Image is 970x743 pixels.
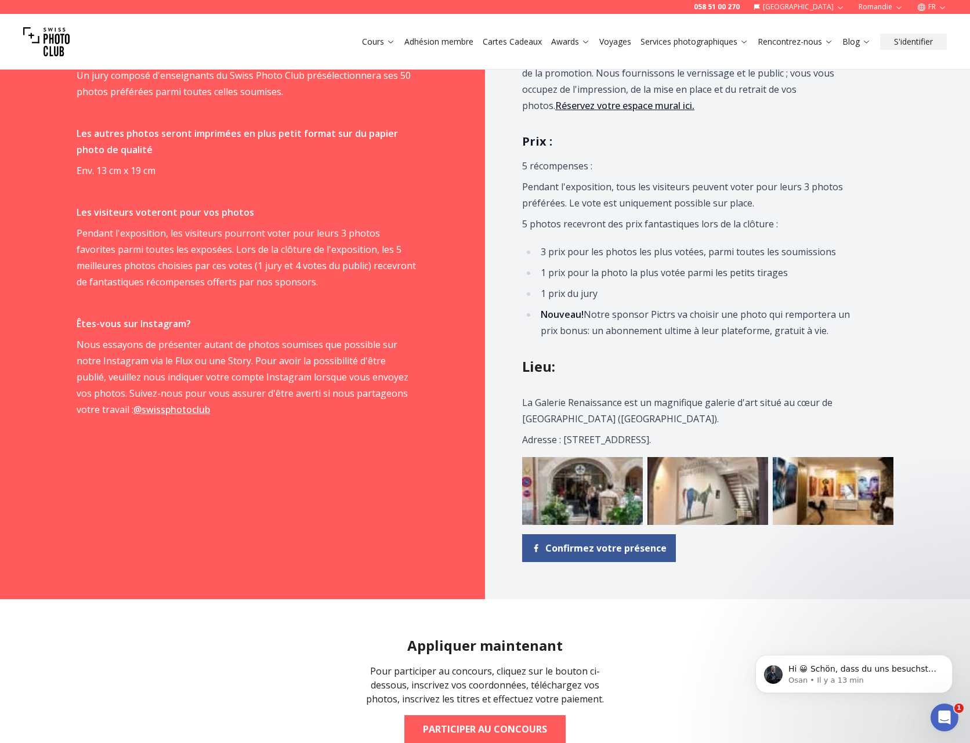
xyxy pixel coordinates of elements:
[537,264,862,281] li: 1 prix pour la photo la plus votée parmi les petits tirages
[182,5,204,27] button: Accueil
[537,306,862,339] li: Notre sponsor Pictrs va choisir une photo qui remportera un prix bonus: un abonnement ultime à le...
[537,244,862,260] li: 3 prix pour les photos les plus votées, parmi toutes les soumissions
[9,79,190,127] div: Salut 😀 Jetez-y un coup d'œil! contactez-nous pour plus d'informations.Osan • Il y a 2h
[407,636,563,655] h2: Appliquer maintenant
[478,34,546,50] button: Cartes Cadeaux
[77,206,254,219] strong: Les visiteurs voteront pour vos photos
[522,534,676,562] a: Confirmez votre présence
[636,34,753,50] button: Services photographiques
[522,357,893,376] h2: Lieu :
[77,67,416,100] p: Un jury composé d'enseignants du Swiss Photo Club présélectionnera ses 50 photos préférées parmi ...
[522,179,862,211] p: Pendant l'exposition, tous les visiteurs peuvent voter pour leurs 3 photos préférées. Le vote est...
[23,19,70,65] img: Swiss photo club
[522,216,862,232] p: 5 photos recevront des prix fantastiques lors de la clôture :
[33,6,52,25] img: Profile image for Osan
[9,140,23,154] img: Profile image for Osan
[880,34,947,50] button: S'identifier
[49,174,209,186] div: Email
[758,36,833,48] a: Rencontrez-nous
[546,34,595,50] button: Awards
[537,285,862,302] li: 1 prix du jury
[842,36,871,48] a: Blog
[838,34,875,50] button: Blog
[362,36,395,48] a: Cours
[694,2,740,12] a: 058 51 00 270
[56,6,79,15] h1: Osan
[555,99,694,112] a: Réservez votre espace mural ici.
[186,189,209,212] button: Soumettre
[8,5,30,27] button: go back
[204,5,225,26] div: Fermer
[640,36,748,48] a: Services photographiques
[77,225,416,290] p: Pendant l'exposition, les visiteurs pourront voter pour leurs 3 photos favorites parmi toutes les...
[77,127,398,156] strong: Les autres photos seront imprimées en plus petit format sur du papier photo de qualité
[357,34,400,50] button: Cours
[49,143,91,151] span: • Il y a 2h
[599,36,631,48] a: Voyages
[77,317,191,330] strong: Êtes-vous sur Instagram?
[753,34,838,50] button: Rencontrez-nous
[77,162,416,179] p: Env. 13 cm x 19 cm
[595,34,636,50] button: Voyages
[522,394,862,427] p: La Galerie Renaissance est un magnifique galerie d'art situé au cœur de [GEOGRAPHIC_DATA] ([GEOGR...
[404,715,566,743] a: PARTICIPER AU CONCOURS
[355,664,615,706] p: Pour participer au concours, cliquez sur le bouton ci-dessous, inscrivez vos coordonnées, télécha...
[954,704,964,713] span: 1
[28,143,49,151] span: Osan
[56,15,122,26] p: Actif il y a 30 min
[522,158,862,174] p: 5 récompenses :
[522,133,552,149] strong: Prix :
[551,36,590,48] a: Awards
[9,79,223,244] div: Osan dit…
[522,432,862,448] p: Adresse : [STREET_ADDRESS].
[483,36,542,48] a: Cartes Cadeaux
[49,189,186,212] input: Enter your email
[19,86,181,120] div: Salut 😀 Jetez-y un coup d'œil! contactez-nous pour plus d'informations.
[133,403,210,416] a: @swissphotoclub
[545,541,667,555] span: Confirmez votre présence
[931,704,958,731] iframe: Intercom live chat
[738,630,970,712] iframe: Intercom notifications message
[400,34,478,50] button: Adhésion membre
[19,129,74,136] div: Osan • Il y a 2h
[541,308,584,321] strong: Nouveau!
[404,36,473,48] a: Adhésion membre
[77,336,416,418] p: Nous essayons de présenter autant de photos soumises que possible sur notre Instagram via le Flux...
